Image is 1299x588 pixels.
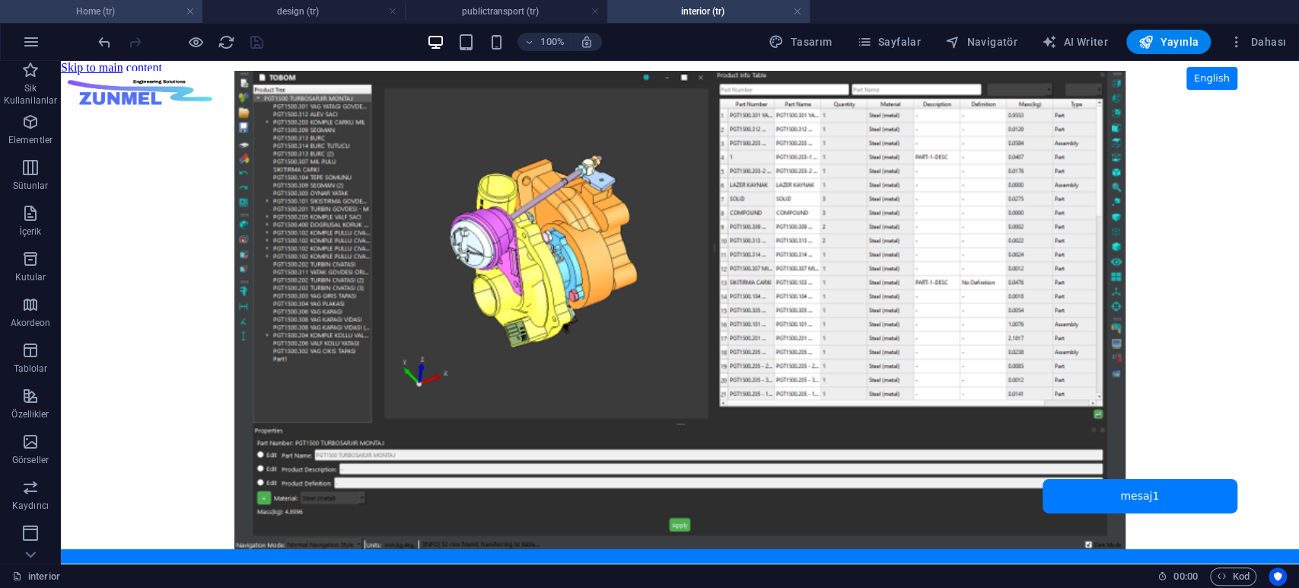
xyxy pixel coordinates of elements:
button: Kod [1210,567,1256,586]
h4: publictransport (tr) [405,3,607,20]
p: Özellikler [11,408,49,420]
span: 00 00 [1173,567,1197,586]
button: Ön izleme modundan çıkıp düzenlemeye devam etmek için buraya tıklayın [186,33,205,51]
span: Sayfalar [856,34,921,50]
h6: 100% [540,33,565,51]
h4: design (tr) [202,3,405,20]
span: AI Writer [1042,34,1108,50]
span: Navigatör [945,34,1017,50]
button: reload [217,33,235,51]
button: Sayfalar [850,30,927,54]
span: Yayınla [1138,34,1199,50]
i: Sayfayı yeniden yükleyin [218,34,235,51]
p: Elementler [8,134,53,146]
h6: Oturum süresi [1157,567,1198,586]
a: Seçimi iptal etmek için tıkla. Sayfaları açmak için çift tıkla [12,567,60,586]
p: Tablolar [14,363,48,375]
p: Kaydırıcı [12,500,49,512]
span: : [1184,570,1186,582]
button: Navigatör [939,30,1024,54]
span: Dahası [1229,34,1286,50]
p: Kutular [15,271,46,283]
h4: interior (tr) [607,3,810,20]
button: undo [95,33,113,51]
span: Tasarım [769,34,832,50]
span: Kod [1217,567,1250,586]
button: 100% [517,33,571,51]
p: Akordeon [11,317,51,329]
button: AI Writer [1036,30,1114,54]
button: Usercentrics [1269,567,1287,586]
p: Görseller [12,454,49,466]
p: İçerik [19,225,41,238]
i: Geri al: HTML'yi değiştir (Ctrl+Z) [96,34,113,51]
p: Sütunlar [13,180,49,192]
button: Yayınla [1126,30,1211,54]
button: Tasarım [763,30,838,54]
i: Yeniden boyutlandırmada yakınlaştırma düzeyini seçilen cihaza uyacak şekilde otomatik olarak ayarla. [580,35,594,49]
button: Dahası [1223,30,1292,54]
